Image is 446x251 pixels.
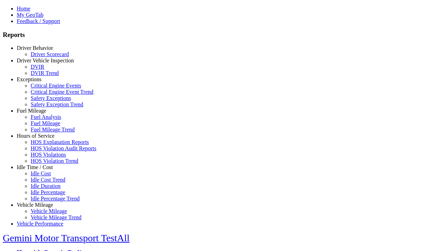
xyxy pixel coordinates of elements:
[31,214,82,220] a: Vehicle Mileage Trend
[31,95,71,101] a: Safety Exceptions
[17,221,63,227] a: Vehicle Performance
[31,177,66,183] a: Idle Cost Trend
[17,164,53,170] a: Idle Time / Cost
[17,6,30,12] a: Home
[17,45,53,51] a: Driver Behavior
[31,158,78,164] a: HOS Violation Trend
[31,183,61,189] a: Idle Duration
[31,51,69,57] a: Driver Scorecard
[31,114,61,120] a: Fuel Analysis
[31,127,75,132] a: Fuel Mileage Trend
[31,152,66,158] a: HOS Violations
[3,31,443,39] h3: Reports
[17,202,53,208] a: Vehicle Mileage
[31,196,79,201] a: Idle Percentage Trend
[17,133,54,139] a: Hours of Service
[17,18,60,24] a: Feedback / Support
[31,120,60,126] a: Fuel Mileage
[31,101,83,107] a: Safety Exception Trend
[31,64,44,70] a: DVIR
[17,108,46,114] a: Fuel Mileage
[31,89,93,95] a: Critical Engine Event Trend
[17,58,74,63] a: Driver Vehicle Inspection
[31,170,51,176] a: Idle Cost
[31,139,89,145] a: HOS Explanation Reports
[31,145,97,151] a: HOS Violation Audit Reports
[31,208,67,214] a: Vehicle Mileage
[31,70,59,76] a: DVIR Trend
[31,83,81,89] a: Critical Engine Events
[3,233,130,243] a: Gemini Motor Transport TestAll
[17,76,41,82] a: Exceptions
[31,189,65,195] a: Idle Percentage
[17,12,44,18] a: My GeoTab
